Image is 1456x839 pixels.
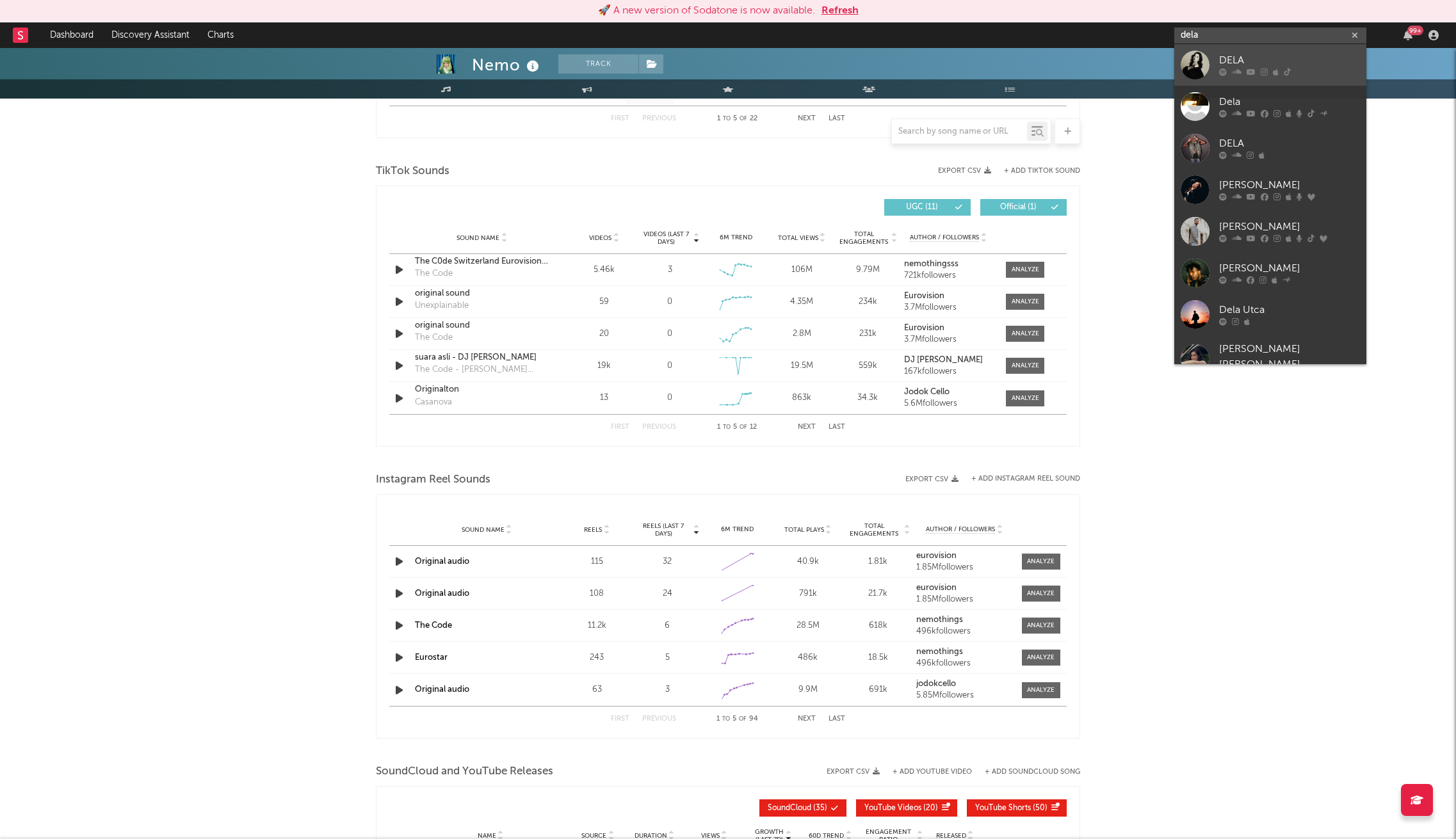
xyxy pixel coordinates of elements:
span: Author / Followers [910,234,979,242]
button: + Add SoundCloud Song [985,769,1080,776]
div: [PERSON_NAME] [1219,178,1360,193]
strong: jodokcello [916,680,956,688]
span: Instagram Reel Sounds [376,472,490,488]
a: [PERSON_NAME] [1174,169,1366,211]
button: Export CSV [905,475,959,483]
div: The Code [415,268,453,280]
div: The Code [415,332,453,344]
div: + Add Instagram Reel Sound [959,475,1080,483]
div: 234k [838,296,898,308]
div: 167k followers [904,367,993,376]
div: 5.46k [574,264,634,276]
div: 19k [574,360,634,372]
button: 99+ [1403,30,1412,40]
div: 18.5k [846,651,910,664]
div: 5.85M followers [916,691,1012,700]
span: of [740,424,747,430]
div: The Code - [PERSON_NAME] Remix [415,364,549,376]
a: The Code [415,621,452,630]
div: 6 [635,619,699,632]
span: YouTube Shorts [975,804,1031,812]
div: 28.5M [776,619,840,632]
span: UGC ( 11 ) [893,204,951,211]
div: 13 [574,392,634,404]
button: Previous [642,115,676,122]
button: Export CSV [827,768,880,776]
div: 0 [667,328,672,340]
span: of [739,716,747,722]
span: Total Engagements [846,522,903,538]
div: 1.85M followers [916,595,1012,604]
span: ( 50 ) [975,804,1048,812]
button: First [611,115,629,122]
span: Total Plays [784,526,824,534]
span: Total Engagements [838,230,890,246]
span: YouTube Videos [864,804,921,812]
a: Original audio [415,685,469,694]
span: to [723,424,731,430]
a: original sound [415,287,549,300]
a: [PERSON_NAME] [PERSON_NAME] [1174,335,1366,387]
a: nemothings [916,616,1012,625]
button: Export CSV [938,167,991,175]
a: Charts [198,22,243,48]
div: + Add YouTube Video [880,769,972,776]
div: Dela [1219,95,1360,110]
div: [PERSON_NAME] [PERSON_NAME] [1219,342,1360,372]
div: 559k [838,360,898,372]
div: 115 [565,555,629,568]
strong: nemothings [916,648,963,656]
div: 40.9k [776,555,840,568]
span: Reels [584,526,602,534]
div: 20 [574,328,634,340]
div: 21.7k [846,587,910,600]
div: DELA [1219,136,1360,152]
a: Eurostar [415,653,448,662]
div: 11.2k [565,619,629,632]
strong: Eurovision [904,324,944,332]
a: jodokcello [916,680,1012,689]
a: DJ [PERSON_NAME] [904,356,993,365]
div: 243 [565,651,629,664]
div: 2.8M [772,328,832,340]
button: Last [829,715,845,723]
button: SoundCloud(35) [759,799,846,817]
div: The C0de Switzerland Eurovision Song Pitch [415,255,549,268]
span: ( 20 ) [864,804,938,812]
span: of [740,116,747,122]
div: Nemo [472,54,542,76]
button: Track [558,54,638,74]
strong: Eurovision [904,292,944,300]
a: original sound [415,319,549,332]
span: SoundCloud [768,804,811,812]
span: Reels (last 7 days) [635,522,692,538]
span: to [722,716,730,722]
div: Casanova [415,396,452,409]
p: Growth [755,828,784,836]
input: Search by song name or URL [892,127,1027,137]
button: First [611,424,629,431]
div: Unexplainable [415,300,469,312]
button: Previous [642,424,676,431]
span: Sound Name [457,234,499,242]
a: nemothings [916,648,1012,657]
div: 3.7M followers [904,335,993,344]
a: Originalton [415,383,549,396]
a: DELA [1174,44,1366,86]
button: YouTube Shorts(50) [967,799,1067,817]
a: Eurovision [904,324,993,333]
span: Videos (last 7 days) [640,230,692,246]
a: Eurovision [904,292,993,301]
div: 6M Trend [706,233,766,243]
div: 231k [838,328,898,340]
div: 63 [565,683,629,696]
button: Last [829,115,845,122]
a: Original audio [415,557,469,566]
div: 721k followers [904,271,993,280]
div: 4.35M [772,296,832,308]
div: 59 [574,296,634,308]
div: Dela Utca [1219,303,1360,318]
div: 3 [668,264,672,276]
div: 0 [667,392,672,404]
